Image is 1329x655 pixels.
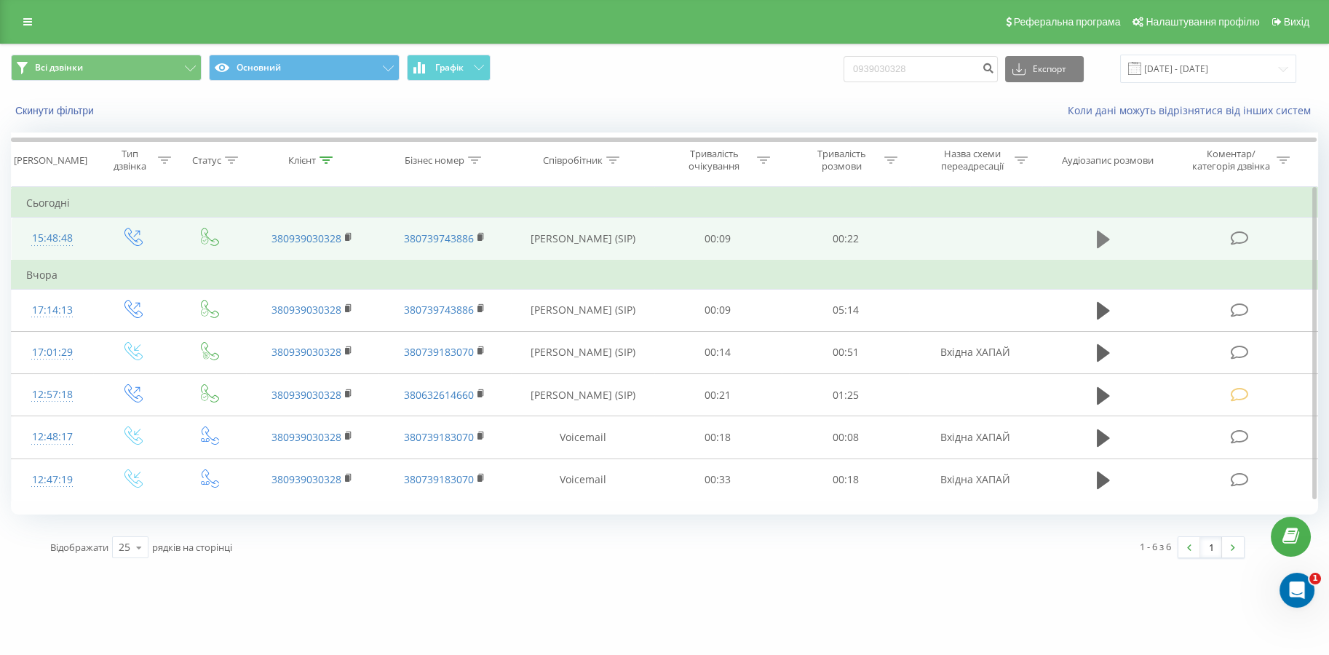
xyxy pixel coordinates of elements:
[26,423,79,451] div: 12:48:17
[271,472,341,486] a: 380939030328
[782,218,909,261] td: 00:22
[511,374,654,416] td: [PERSON_NAME] (SIP)
[435,63,464,73] span: Графік
[271,231,341,245] a: 380939030328
[1068,103,1318,117] a: Коли дані можуть відрізнятися вiд інших систем
[407,55,491,81] button: Графік
[803,148,881,172] div: Тривалість розмови
[782,374,909,416] td: 01:25
[404,345,474,359] a: 380739183070
[782,458,909,501] td: 00:18
[35,62,83,74] span: Всі дзвінки
[209,55,400,81] button: Основний
[654,289,782,331] td: 00:09
[26,296,79,325] div: 17:14:13
[654,416,782,458] td: 00:18
[1005,56,1084,82] button: Експорт
[119,540,130,555] div: 25
[192,154,221,167] div: Статус
[12,261,1318,290] td: Вчора
[404,303,474,317] a: 380739743886
[1146,16,1259,28] span: Налаштування профілю
[782,416,909,458] td: 00:08
[654,331,782,373] td: 00:14
[511,458,654,501] td: Voicemail
[1309,573,1321,584] span: 1
[1284,16,1309,28] span: Вихід
[1014,16,1121,28] span: Реферальна програма
[511,416,654,458] td: Voicemail
[543,154,603,167] div: Співробітник
[933,148,1011,172] div: Назва схеми переадресації
[271,345,341,359] a: 380939030328
[26,466,79,494] div: 12:47:19
[1200,537,1222,557] a: 1
[511,218,654,261] td: [PERSON_NAME] (SIP)
[909,458,1042,501] td: Вхідна ХАПАЙ
[404,231,474,245] a: 380739743886
[14,154,87,167] div: [PERSON_NAME]
[782,289,909,331] td: 05:14
[404,388,474,402] a: 380632614660
[909,331,1042,373] td: Вхідна ХАПАЙ
[654,374,782,416] td: 00:21
[271,303,341,317] a: 380939030328
[106,148,154,172] div: Тип дзвінка
[1140,539,1171,554] div: 1 - 6 з 6
[271,430,341,444] a: 380939030328
[654,218,782,261] td: 00:09
[1062,154,1154,167] div: Аудіозапис розмови
[1188,148,1273,172] div: Коментар/категорія дзвінка
[909,416,1042,458] td: Вхідна ХАПАЙ
[26,224,79,253] div: 15:48:48
[26,381,79,409] div: 12:57:18
[11,104,101,117] button: Скинути фільтри
[782,331,909,373] td: 00:51
[288,154,316,167] div: Клієнт
[654,458,782,501] td: 00:33
[405,154,464,167] div: Бізнес номер
[1280,573,1314,608] iframe: Intercom live chat
[11,55,202,81] button: Всі дзвінки
[50,541,108,554] span: Відображати
[404,472,474,486] a: 380739183070
[844,56,998,82] input: Пошук за номером
[152,541,232,554] span: рядків на сторінці
[26,338,79,367] div: 17:01:29
[511,289,654,331] td: [PERSON_NAME] (SIP)
[675,148,753,172] div: Тривалість очікування
[511,331,654,373] td: [PERSON_NAME] (SIP)
[12,188,1318,218] td: Сьогодні
[404,430,474,444] a: 380739183070
[271,388,341,402] a: 380939030328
